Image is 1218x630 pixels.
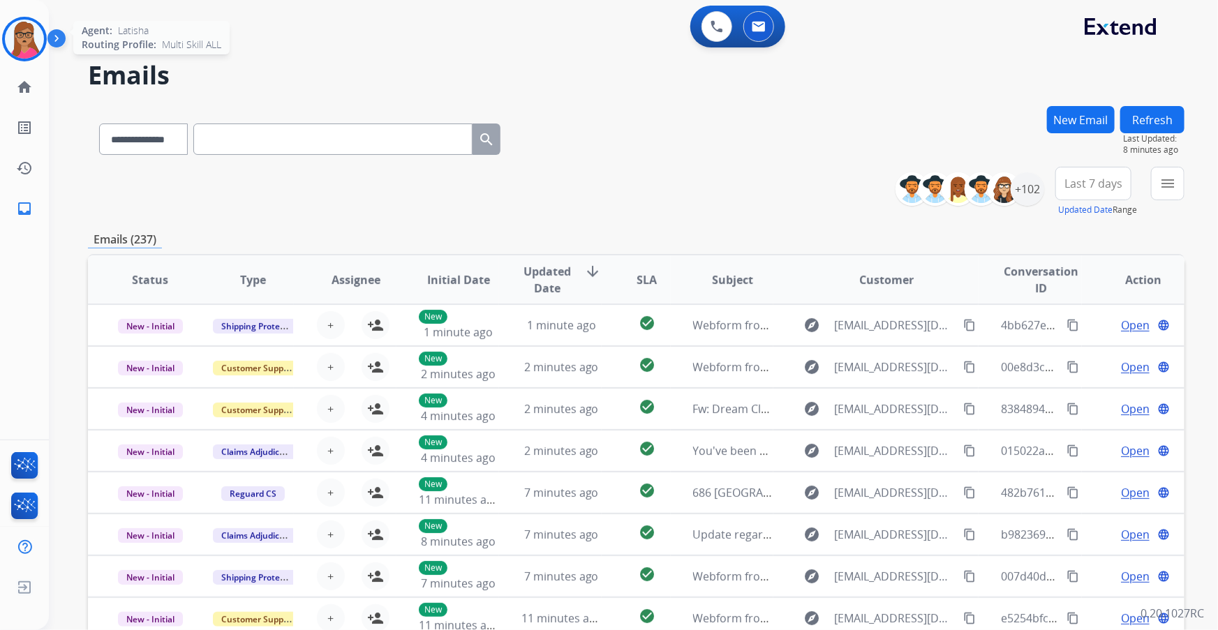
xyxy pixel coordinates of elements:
mat-icon: content_copy [1067,570,1079,583]
mat-icon: check_circle [639,357,655,373]
mat-icon: list_alt [16,119,33,136]
mat-icon: content_copy [963,612,976,624]
span: Routing Profile: [82,38,156,52]
span: Claims Adjudication [213,444,309,459]
mat-icon: check_circle [639,482,655,499]
mat-icon: content_copy [1067,528,1079,541]
span: 7 minutes ago [524,485,599,500]
span: New - Initial [118,528,183,543]
span: Claims Adjudication [213,528,309,543]
span: Fw: Dream Cloud Mattress Extended warranty [693,401,935,417]
span: [EMAIL_ADDRESS][DOMAIN_NAME] [835,442,956,459]
span: Customer Support [213,612,304,627]
span: Webform from [EMAIL_ADDRESS][DOMAIN_NAME] on [DATE] [693,610,1009,626]
button: + [317,395,345,423]
span: Customer Support [213,361,304,375]
span: 2 minutes ago [524,443,599,458]
span: Open [1121,400,1150,417]
span: New - Initial [118,319,183,333]
mat-icon: person_add [367,610,384,627]
mat-icon: content_copy [1067,444,1079,457]
div: +102 [1011,172,1044,206]
mat-icon: language [1157,361,1170,373]
mat-icon: menu [1159,175,1176,192]
span: Latisha [118,24,149,38]
span: 7 minutes ago [421,576,496,591]
mat-icon: language [1157,570,1170,583]
span: Type [240,271,266,288]
button: Last 7 days [1055,167,1131,200]
span: Customer Support [213,403,304,417]
mat-icon: check_circle [639,440,655,457]
span: b9823699-5a23-4f02-8fe7-6ebef5e449ac [1001,527,1208,542]
button: Updated Date [1058,204,1113,216]
mat-icon: explore [804,400,821,417]
span: Last Updated: [1123,133,1184,144]
span: Webform from [EMAIL_ADDRESS][DOMAIN_NAME] on [DATE] [693,317,1009,333]
span: 4 minutes ago [421,408,496,423]
span: Webform from [EMAIL_ADDRESS][DOMAIN_NAME] on [DATE] [693,359,1009,375]
span: 007d40d8-2956-4259-9892-7e00df28efe9 [1001,569,1212,584]
span: New - Initial [118,486,183,501]
mat-icon: content_copy [963,403,976,415]
span: Assignee [332,271,380,288]
span: Open [1121,317,1150,333]
span: e5254bfc-68ed-4d5b-88bf-a344ec143650 [1001,610,1212,626]
mat-icon: person_add [367,400,384,417]
span: Open [1121,526,1150,543]
p: New [419,603,447,617]
mat-icon: explore [804,317,821,333]
p: Emails (237) [88,231,162,248]
span: 11 minutes ago [419,492,500,507]
span: + [327,442,334,459]
span: Open [1121,484,1150,501]
span: Agent: [82,24,112,38]
span: New - Initial [118,403,183,417]
span: Open [1121,568,1150,585]
mat-icon: explore [804,359,821,375]
mat-icon: content_copy [963,486,976,499]
button: + [317,353,345,381]
span: 7 minutes ago [524,527,599,542]
mat-icon: check_circle [639,398,655,415]
span: Initial Date [427,271,490,288]
button: Refresh [1120,106,1184,133]
p: New [419,310,447,324]
mat-icon: home [16,79,33,96]
span: [EMAIL_ADDRESS][DOMAIN_NAME] [835,610,956,627]
span: + [327,359,334,375]
span: Status [132,271,168,288]
mat-icon: content_copy [1067,612,1079,624]
span: + [327,526,334,543]
span: Reguard CS [221,486,285,501]
span: Conversation ID [1001,263,1080,297]
button: + [317,311,345,339]
mat-icon: person_add [367,359,384,375]
mat-icon: content_copy [1067,486,1079,499]
span: Subject [712,271,753,288]
span: 2 minutes ago [421,366,496,382]
h2: Emails [88,61,1184,89]
mat-icon: content_copy [963,570,976,583]
mat-icon: arrow_downward [584,263,601,280]
span: 4bb627e6-d6f2-4e29-99bc-50b823533f1f [1001,317,1210,333]
span: 2 minutes ago [524,359,599,375]
span: New - Initial [118,444,183,459]
span: 11 minutes ago [521,610,602,626]
span: You've been assigned a new service order: dce2d19e-1be2-446a-84ce-c0cf2a9983b9 [693,443,1131,458]
span: + [327,568,334,585]
mat-icon: content_copy [1067,319,1079,331]
p: New [419,352,447,366]
button: New Email [1047,106,1115,133]
span: + [327,317,334,333]
mat-icon: check_circle [639,608,655,624]
span: 482b7619-a306-4369-846e-e2887d5e7f21 [1001,485,1215,500]
button: + [317,562,345,590]
span: [EMAIL_ADDRESS][DOMAIN_NAME] [835,317,956,333]
span: New - Initial [118,612,183,627]
mat-icon: language [1157,444,1170,457]
span: Shipping Protection [213,570,309,585]
button: + [317,520,345,548]
mat-icon: person_add [367,317,384,333]
th: Action [1082,255,1184,304]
